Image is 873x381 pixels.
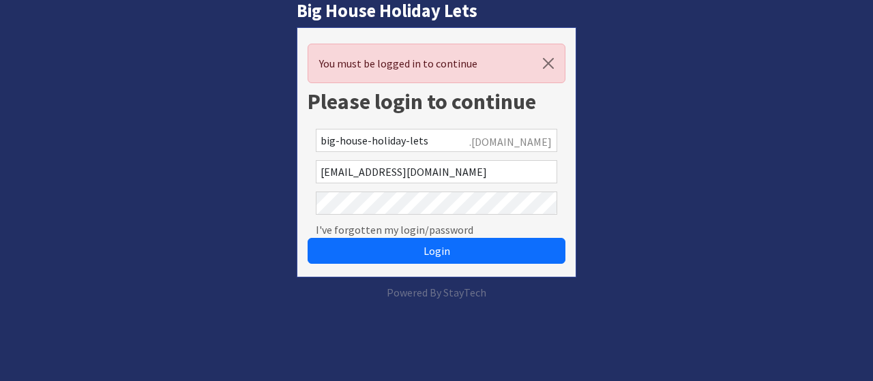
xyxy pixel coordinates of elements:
[316,160,558,183] input: Email
[424,244,450,258] span: Login
[469,134,552,150] span: .[DOMAIN_NAME]
[316,222,473,238] a: I've forgotten my login/password
[308,44,566,83] div: You must be logged in to continue
[308,238,566,264] button: Login
[297,284,577,301] p: Powered By StayTech
[308,89,566,115] h1: Please login to continue
[316,129,558,152] input: Account Reference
